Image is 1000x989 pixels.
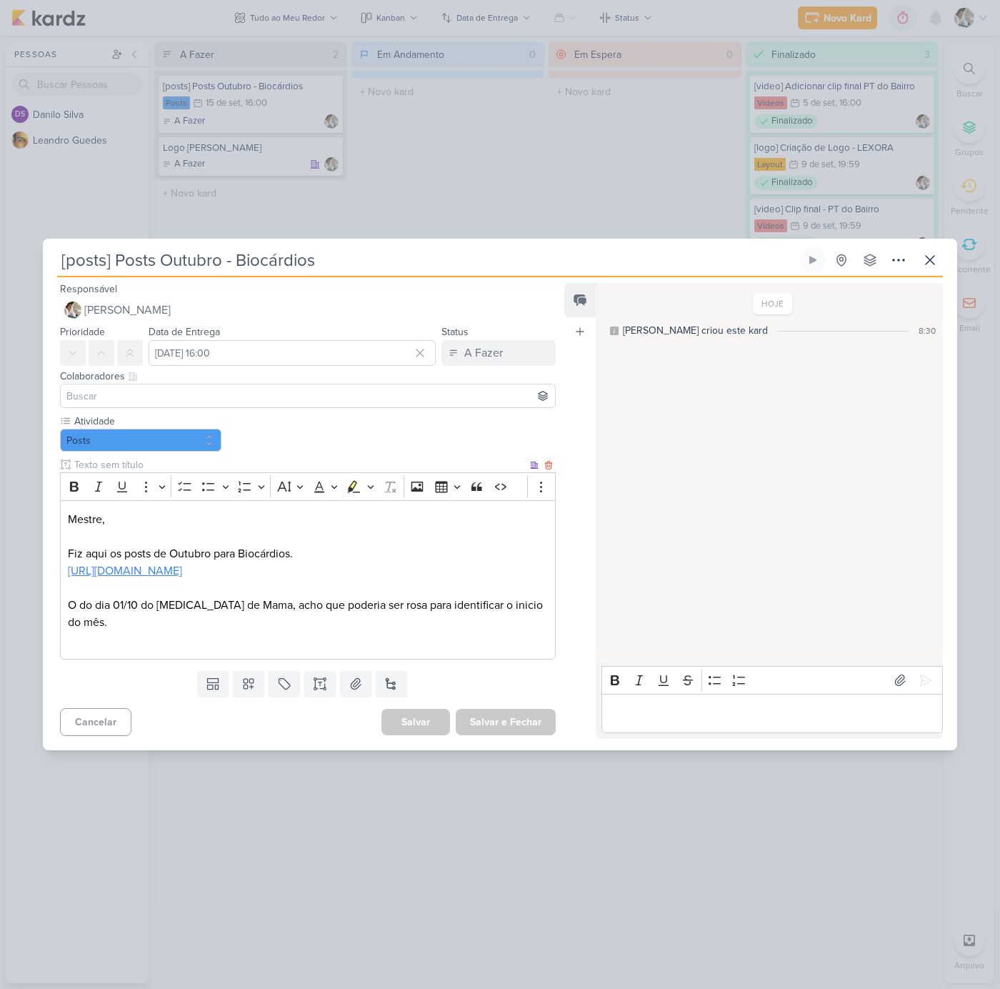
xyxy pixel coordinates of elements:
button: A Fazer [441,340,556,366]
label: Status [441,326,469,338]
div: Ligar relógio [807,254,819,266]
div: Editor toolbar [601,666,943,694]
label: Atividade [73,414,221,429]
div: [PERSON_NAME] criou este kard [623,323,768,338]
div: Colaboradores [60,369,556,384]
input: Buscar [64,387,552,404]
button: Posts [60,429,221,452]
button: [PERSON_NAME] [60,297,556,323]
label: Data de Entrega [149,326,220,338]
p: Mestre, [68,511,548,528]
p: Fiz aqui os posts de Outubro para Biocárdios. [68,545,548,562]
button: Cancelar [60,708,131,736]
div: Editor toolbar [60,472,556,500]
p: O do dia 01/10 do [MEDICAL_DATA] de Mama, acho que poderia ser rosa para identificar o inicio do ... [68,597,548,631]
div: Editor editing area: main [601,694,943,733]
div: 8:30 [919,324,936,337]
img: Raphael Simas [64,302,81,319]
input: Texto sem título [71,457,527,472]
a: [URL][DOMAIN_NAME] [68,564,182,578]
label: Prioridade [60,326,105,338]
input: Select a date [149,340,436,366]
span: [PERSON_NAME] [84,302,171,319]
input: Kard Sem Título [57,247,797,273]
div: Editor editing area: main [60,500,556,660]
label: Responsável [60,283,117,295]
div: A Fazer [464,344,503,362]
